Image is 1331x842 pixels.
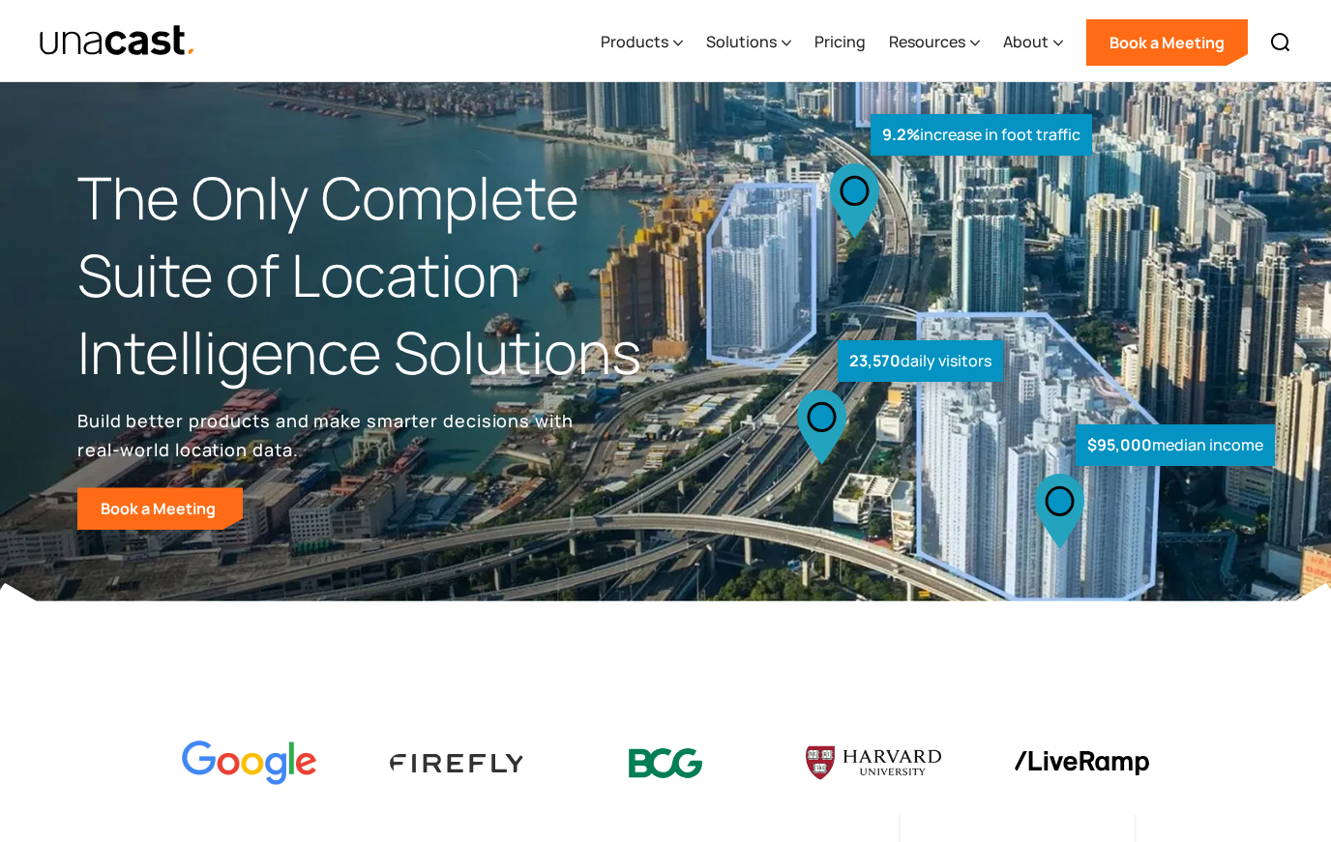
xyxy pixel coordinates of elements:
img: Google logo Color [182,740,317,786]
img: liveramp logo [1014,751,1149,775]
strong: 9.2% [882,124,920,145]
div: Products [601,3,683,82]
div: median income [1076,424,1275,466]
strong: 23,570 [849,350,901,371]
div: increase in foot traffic [871,114,1092,156]
a: Book a Meeting [1086,19,1248,66]
img: Harvard U logo [806,740,941,786]
a: Book a Meeting [77,487,243,530]
div: daily visitors [838,340,1003,382]
div: Resources [889,30,965,53]
img: BCG logo [598,736,733,791]
p: Build better products and make smarter decisions with real-world location data. [77,406,580,464]
img: Firefly Advertising logo [390,754,525,772]
div: Solutions [706,30,777,53]
a: home [39,24,196,58]
a: Pricing [814,3,866,82]
img: Unacast text logo [39,24,196,58]
img: Search icon [1269,31,1292,54]
strong: $95,000 [1087,434,1152,455]
h1: The Only Complete Suite of Location Intelligence Solutions [77,160,665,391]
div: Solutions [706,3,791,82]
div: Resources [889,3,980,82]
div: About [1003,3,1063,82]
div: About [1003,30,1049,53]
div: Products [601,30,668,53]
